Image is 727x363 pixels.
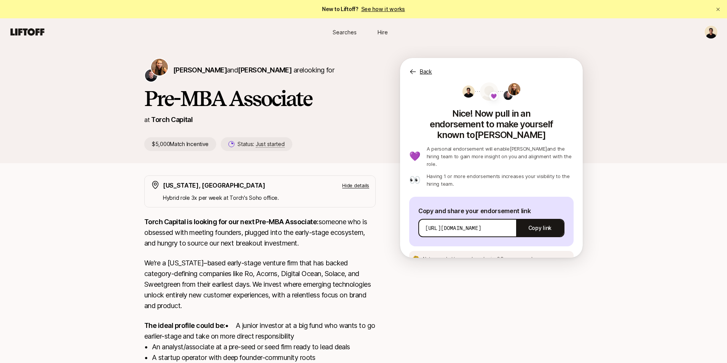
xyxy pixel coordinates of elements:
p: Having 1 or more endorsements increases your visibility to the hiring team. [427,172,574,188]
p: are looking for [173,65,334,75]
span: New to Liftoff? [322,5,405,14]
p: at [144,115,150,125]
span: Hire [378,28,388,36]
p: Hybrid role 3x per week at Torch's Soho office. [163,193,369,202]
img: dotted-line.svg [498,91,523,92]
p: someone who is obsessed with meeting founders, plugged into the early-stage ecosystem, and hungry... [144,217,376,249]
p: Back [420,67,432,76]
p: Nice! Now pull in an endorsement to make yourself known to [PERSON_NAME] [409,105,574,140]
p: [URL][DOMAIN_NAME] [425,224,481,232]
strong: The ideal profile could be: [144,321,225,329]
a: Searches [325,25,363,39]
img: Christopher Harper [145,69,157,82]
img: avatar-url [480,82,498,101]
span: Searches [333,28,357,36]
span: Just started [256,141,285,148]
p: 🤔 [412,256,420,262]
img: Zack Levandov [705,26,717,39]
span: See an example message [501,256,557,262]
img: dotted-line.svg [475,91,500,92]
span: [PERSON_NAME] [238,66,292,74]
span: [PERSON_NAME] [173,66,227,74]
a: Hire [363,25,402,39]
a: Torch Capital [151,116,193,124]
p: 💜 [409,152,421,161]
img: Katie Reiner [508,83,520,95]
button: Zack Levandov [704,25,718,39]
p: Hide details [342,181,369,189]
p: A personal endorsement will enable [PERSON_NAME] and the hiring team to gain more insight on you ... [427,145,574,168]
p: Copy and share your endorsement link [418,206,564,216]
p: We’re a [US_STATE]–based early-stage venture firm that has backed category-defining companies lik... [144,258,376,311]
p: 👀 [409,175,421,185]
a: See how it works [361,6,405,12]
span: 💜 [491,92,497,101]
img: Katie Reiner [151,59,168,75]
p: Status: [238,140,284,149]
span: and [227,66,292,74]
strong: Torch Capital is looking for our next Pre-MBA Associate: [144,218,319,226]
button: Copy link [516,217,564,239]
img: Christopher Harper [504,91,513,100]
h1: Pre-MBA Associate [144,87,376,110]
img: ACg8ocJTHUCy9THRYhZz7YsLX8chMO8knOv-NFNqLTycfyy6c2GuQuJm-A=s160-c [462,85,475,98]
p: Not sure what to say when sharing? [423,255,557,262]
p: $5,000 Match Incentive [144,137,216,151]
p: [US_STATE], [GEOGRAPHIC_DATA] [163,180,265,190]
